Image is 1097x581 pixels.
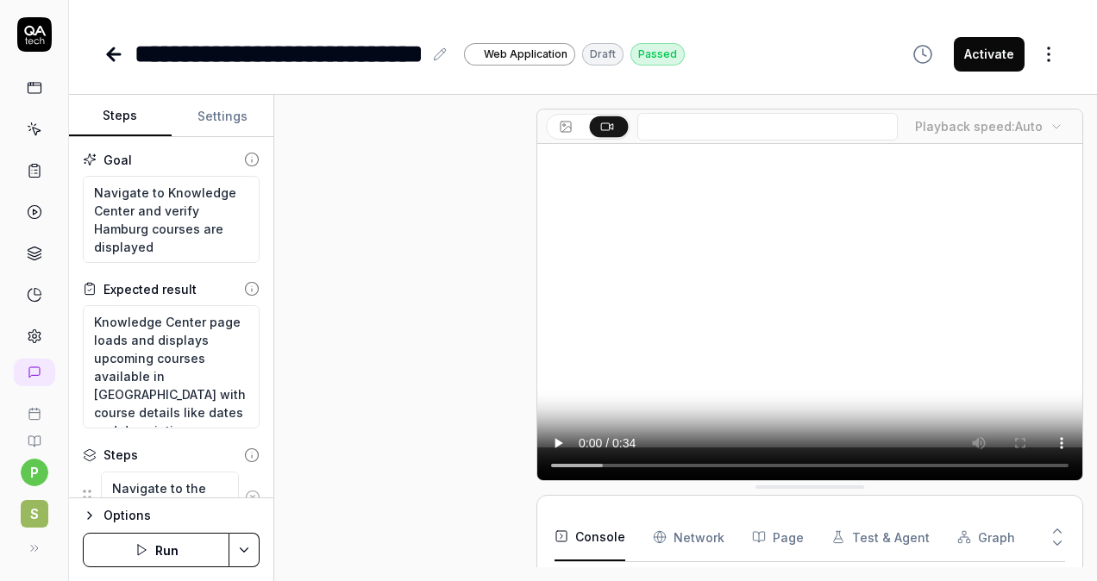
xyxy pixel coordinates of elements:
button: Network [653,513,724,561]
span: Web Application [484,47,567,62]
button: Test & Agent [831,513,930,561]
a: New conversation [14,359,55,386]
div: Expected result [103,280,197,298]
button: Run [83,533,229,567]
div: Steps [103,446,138,464]
button: Console [555,513,625,561]
a: Web Application [464,42,575,66]
div: Suggestions [83,471,260,523]
button: Settings [172,96,274,137]
button: Remove step [239,480,266,515]
div: Goal [103,151,132,169]
div: Passed [630,43,685,66]
button: Options [83,505,260,526]
span: S [21,500,48,528]
a: Documentation [7,421,61,448]
div: Draft [582,43,624,66]
button: Page [752,513,804,561]
button: S [7,486,61,531]
button: p [21,459,48,486]
div: Playback speed: [915,117,1043,135]
a: Book a call with us [7,393,61,421]
button: View version history [902,37,943,72]
button: Activate [954,37,1025,72]
button: Graph [957,513,1015,561]
div: Options [103,505,260,526]
button: Steps [69,96,172,137]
